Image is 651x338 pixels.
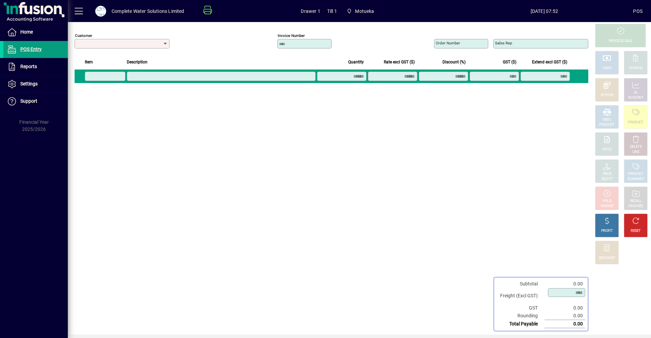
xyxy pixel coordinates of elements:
[20,46,42,52] span: POS Entry
[609,39,632,44] div: PROCESS SALE
[545,320,585,328] td: 0.00
[630,144,642,150] div: DELETE
[90,5,112,17] button: Profile
[628,172,643,177] div: PRODUCT
[545,304,585,312] td: 0.00
[601,93,613,98] div: EFTPOS
[628,120,643,125] div: PRODUCT
[603,147,611,152] div: NOTE
[3,76,68,93] a: Settings
[628,95,644,100] div: ACCOUNT
[20,81,38,86] span: Settings
[20,98,37,104] span: Support
[497,320,545,328] td: Total Payable
[545,312,585,320] td: 0.00
[327,6,337,17] span: Till 1
[629,66,643,71] div: CHARGE
[20,64,37,69] span: Reports
[278,33,305,38] mat-label: Invoice number
[634,90,638,95] div: GL
[75,33,92,38] mat-label: Customer
[497,288,545,304] td: Freight (Excl GST)
[112,6,184,17] div: Complete Water Solutions Limited
[599,256,615,261] div: DISCOUNT
[503,58,516,66] span: GST ($)
[632,150,639,155] div: LINE
[599,122,614,127] div: PRODUCT
[631,228,641,234] div: RESET
[495,41,512,45] mat-label: Sales rep
[603,117,611,122] div: MISC
[127,58,147,66] span: Description
[3,93,68,110] a: Support
[355,6,374,17] span: Motueka
[601,177,613,182] div: SELECT
[344,5,377,17] span: Motueka
[442,58,466,66] span: Discount (%)
[603,172,612,177] div: PRICE
[497,280,545,288] td: Subtotal
[628,204,643,209] div: INVOICES
[85,58,93,66] span: Item
[545,280,585,288] td: 0.00
[20,29,33,35] span: Home
[603,199,611,204] div: HOLD
[532,58,567,66] span: Extend excl GST ($)
[301,6,320,17] span: Drawer 1
[3,24,68,41] a: Home
[455,6,633,17] span: [DATE] 07:52
[348,58,364,66] span: Quantity
[627,177,644,182] div: SUMMARY
[384,58,415,66] span: Rate excl GST ($)
[630,199,642,204] div: RECALL
[3,58,68,75] a: Reports
[497,304,545,312] td: GST
[603,66,611,71] div: CASH
[436,41,460,45] mat-label: Order number
[601,228,613,234] div: PROFIT
[633,6,643,17] div: POS
[497,312,545,320] td: Rounding
[600,204,613,209] div: INVOICE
